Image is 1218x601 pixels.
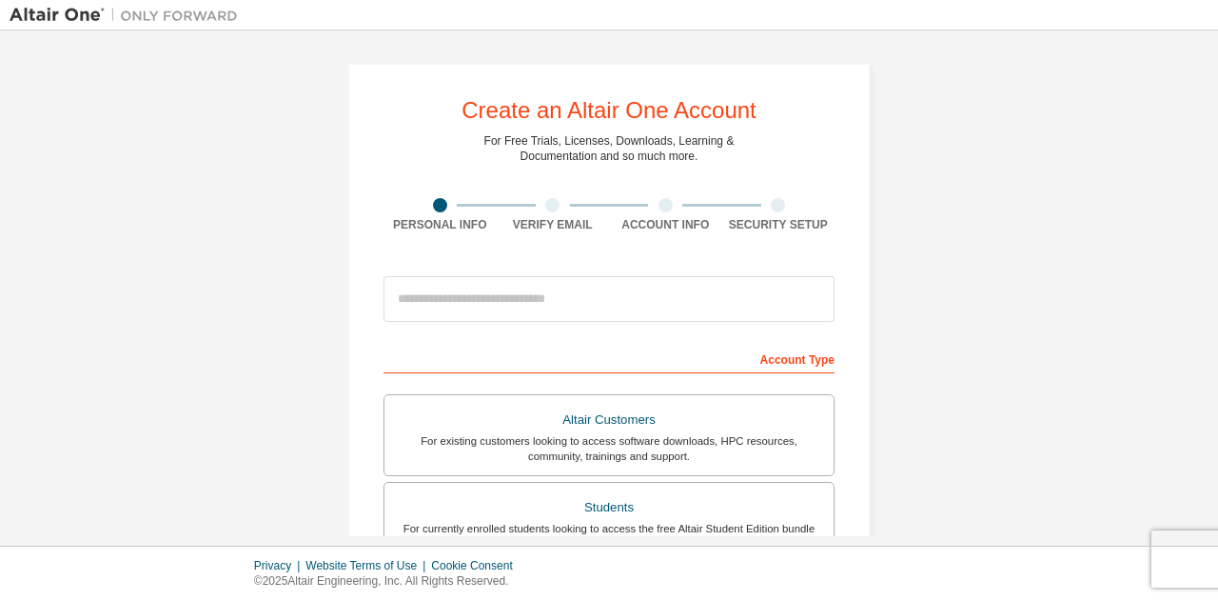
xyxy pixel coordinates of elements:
div: Security Setup [722,217,835,232]
img: Altair One [10,6,247,25]
div: Verify Email [497,217,610,232]
div: For Free Trials, Licenses, Downloads, Learning & Documentation and so much more. [484,133,735,164]
div: For currently enrolled students looking to access the free Altair Student Edition bundle and all ... [396,521,822,551]
div: Students [396,494,822,521]
div: For existing customers looking to access software downloads, HPC resources, community, trainings ... [396,433,822,464]
div: Cookie Consent [431,558,523,573]
div: Altair Customers [396,407,822,433]
p: © 2025 Altair Engineering, Inc. All Rights Reserved. [254,573,524,590]
div: Privacy [254,558,305,573]
div: Create an Altair One Account [462,99,756,122]
div: Website Terms of Use [305,558,431,573]
div: Personal Info [383,217,497,232]
div: Account Info [609,217,722,232]
div: Account Type [383,343,835,373]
